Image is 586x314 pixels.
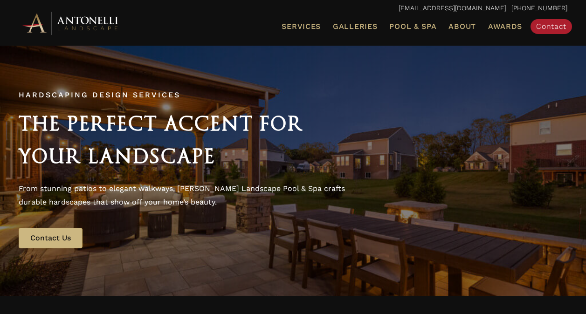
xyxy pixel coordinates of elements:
span: Contact [536,22,566,31]
a: About [445,20,480,33]
a: Pool & Spa [386,20,440,33]
a: Awards [484,20,526,33]
span: Galleries [333,22,377,31]
span: About [448,23,476,30]
a: Contact Us [19,228,83,248]
a: Galleries [329,20,381,33]
span: Pool & Spa [389,22,436,31]
a: Contact [531,19,572,34]
span: Contact Us [30,233,71,242]
span: Hardscaping Design Services [19,90,180,99]
span: From stunning patios to elegant walkways, [PERSON_NAME] Landscape Pool & Spa crafts durable hards... [19,184,345,207]
span: Services [282,23,321,30]
img: Antonelli Horizontal Logo [19,10,121,36]
span: Awards [488,22,522,31]
a: [EMAIL_ADDRESS][DOMAIN_NAME] [399,4,506,12]
a: Services [278,20,324,33]
p: | [PHONE_NUMBER] [19,2,567,14]
span: The Perfect Accent for Your Landscape [19,112,303,168]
